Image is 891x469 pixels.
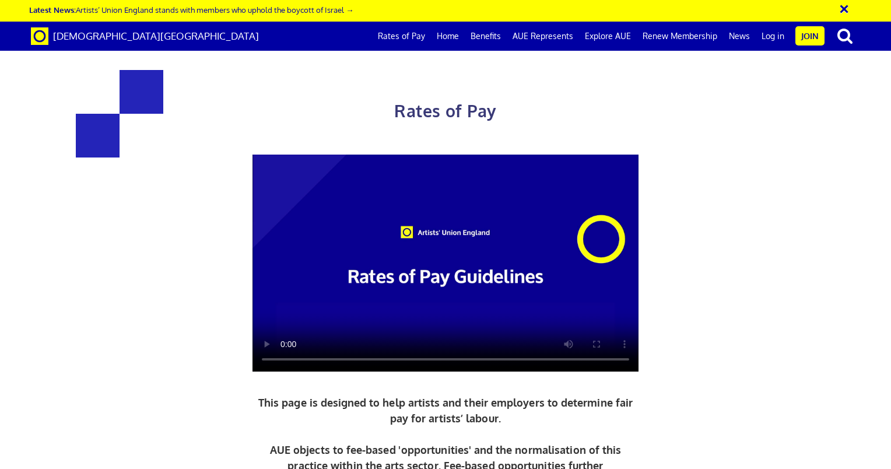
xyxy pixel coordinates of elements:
[372,22,431,51] a: Rates of Pay
[756,22,790,51] a: Log in
[53,30,259,42] span: [DEMOGRAPHIC_DATA][GEOGRAPHIC_DATA]
[29,5,353,15] a: Latest News:Artists’ Union England stands with members who uphold the boycott of Israel →
[637,22,723,51] a: Renew Membership
[507,22,579,51] a: AUE Represents
[827,23,863,48] button: search
[723,22,756,51] a: News
[394,100,496,121] span: Rates of Pay
[465,22,507,51] a: Benefits
[795,26,825,45] a: Join
[579,22,637,51] a: Explore AUE
[431,22,465,51] a: Home
[29,5,76,15] strong: Latest News:
[22,22,268,51] a: Brand [DEMOGRAPHIC_DATA][GEOGRAPHIC_DATA]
